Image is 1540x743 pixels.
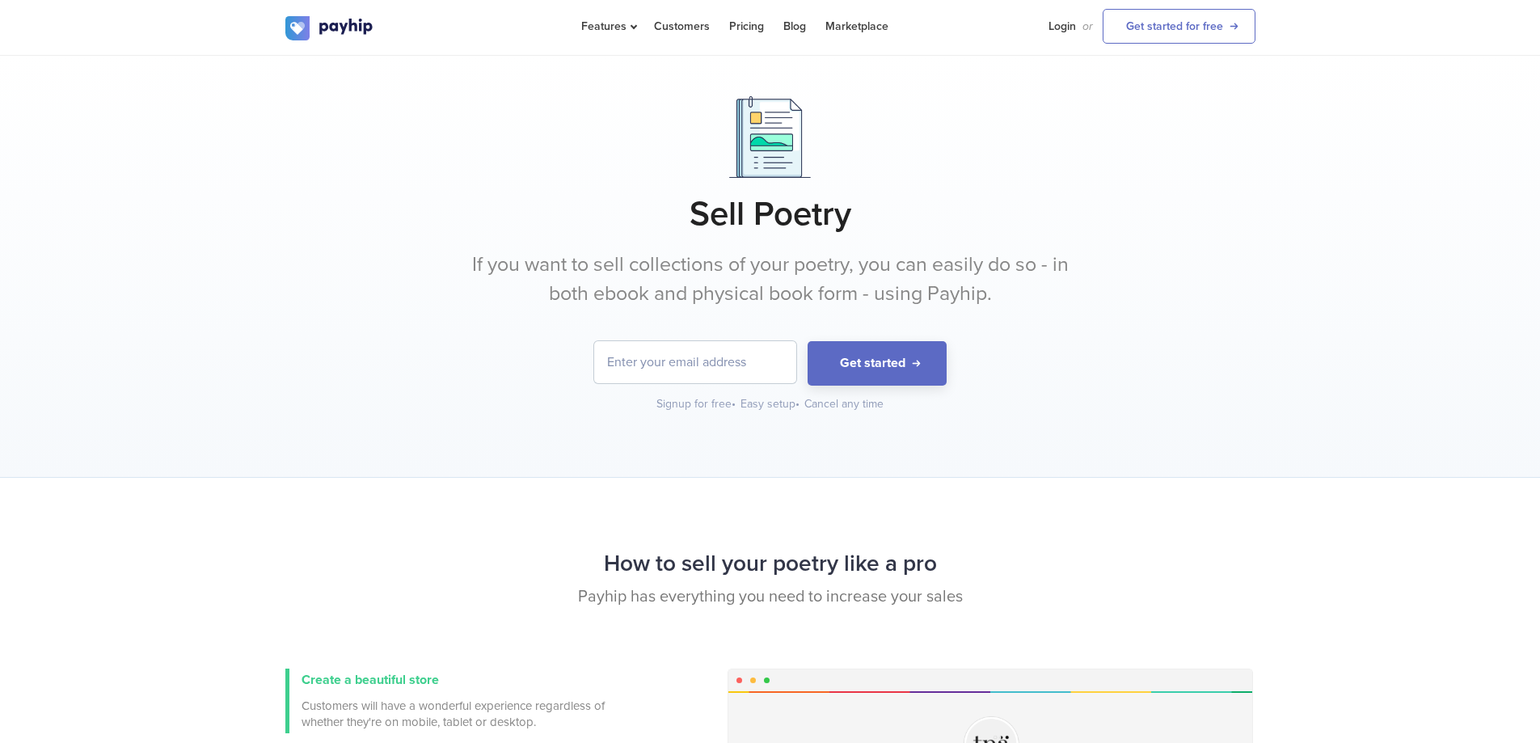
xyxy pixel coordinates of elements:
[302,698,609,730] span: Customers will have a wonderful experience regardless of whether they're on mobile, tablet or des...
[285,194,1255,234] h1: Sell Poetry
[729,96,811,178] img: Documents.png
[1103,9,1255,44] a: Get started for free
[740,396,801,412] div: Easy setup
[594,341,796,383] input: Enter your email address
[285,542,1255,585] h2: How to sell your poetry like a pro
[581,19,635,33] span: Features
[467,251,1074,308] p: If you want to sell collections of your poetry, you can easily do so - in both ebook and physical...
[285,669,609,733] a: Create a beautiful store Customers will have a wonderful experience regardless of whether they're...
[285,585,1255,609] p: Payhip has everything you need to increase your sales
[302,672,439,688] span: Create a beautiful store
[732,397,736,411] span: •
[285,16,374,40] img: logo.svg
[656,396,737,412] div: Signup for free
[795,397,800,411] span: •
[808,341,947,386] button: Get started
[804,396,884,412] div: Cancel any time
